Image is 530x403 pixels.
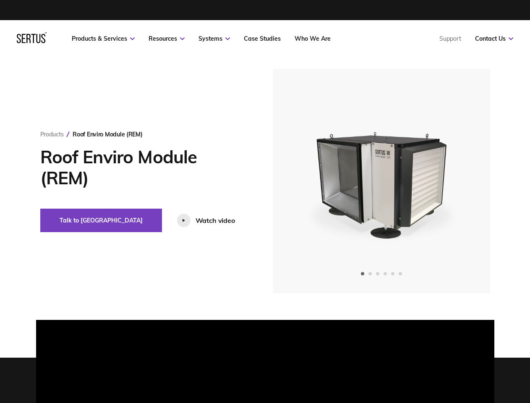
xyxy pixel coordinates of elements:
span: Go to slide 6 [399,272,402,275]
button: Talk to [GEOGRAPHIC_DATA] [40,209,162,232]
span: Go to slide 5 [391,272,394,275]
span: Go to slide 3 [376,272,379,275]
a: Products [40,131,64,138]
div: Watch video [196,216,235,225]
h1: Roof Enviro Module (REM) [40,147,248,188]
a: Support [439,35,461,42]
a: Resources [149,35,185,42]
a: Systems [198,35,230,42]
a: Who We Are [295,35,331,42]
span: Go to slide 4 [384,272,387,275]
a: Case Studies [244,35,281,42]
a: Contact Us [475,35,513,42]
span: Go to slide 2 [368,272,372,275]
a: Products & Services [72,35,135,42]
iframe: Chat Widget [379,306,530,403]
